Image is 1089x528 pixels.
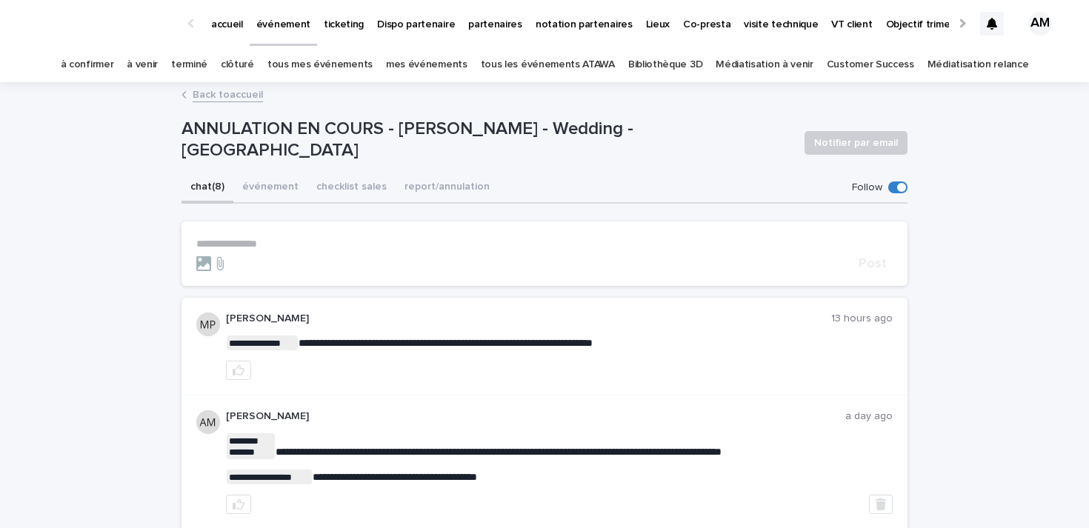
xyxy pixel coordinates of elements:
p: [PERSON_NAME] [226,410,845,423]
img: Ls34BcGeRexTGTNfXpUC [30,9,173,39]
a: à venir [127,47,158,82]
a: à confirmer [61,47,114,82]
a: Back toaccueil [193,85,263,102]
div: AM [1028,12,1052,36]
a: clôturé [221,47,254,82]
button: chat (8) [181,173,233,204]
a: Médiatisation relance [928,47,1029,82]
button: Notifier par email [805,131,907,155]
a: Customer Success [827,47,914,82]
a: tous les événements ATAWA [481,47,615,82]
p: ANNULATION EN COURS - [PERSON_NAME] - Wedding - [GEOGRAPHIC_DATA] [181,118,793,161]
button: like this post [226,361,251,380]
a: Bibliothèque 3D [628,47,702,82]
p: a day ago [845,410,893,423]
button: Delete post [869,495,893,514]
p: Follow [852,181,882,194]
p: [PERSON_NAME] [226,313,831,325]
span: Notifier par email [814,136,898,150]
button: checklist sales [307,173,396,204]
a: terminé [171,47,207,82]
button: Post [853,257,893,270]
a: Médiatisation à venir [716,47,813,82]
button: report/annulation [396,173,499,204]
a: mes événements [386,47,467,82]
span: Post [859,257,887,270]
button: like this post [226,495,251,514]
p: 13 hours ago [831,313,893,325]
a: tous mes événements [267,47,373,82]
button: événement [233,173,307,204]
